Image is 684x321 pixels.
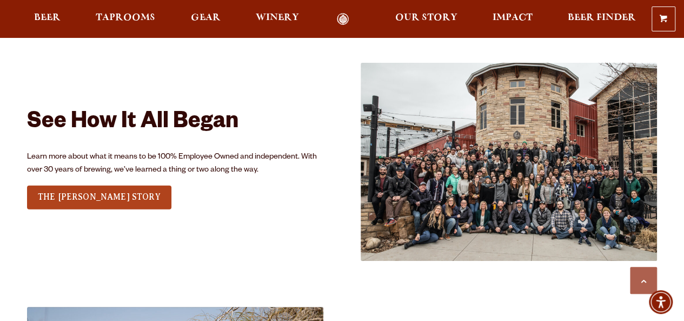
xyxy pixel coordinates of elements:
h2: See How It All Began [27,110,323,136]
span: Beer [34,14,61,22]
a: Odell Home [323,13,363,25]
span: Taprooms [96,14,155,22]
a: Scroll to top [630,267,657,294]
div: See Our Full LineUp [27,184,171,211]
a: Beer [27,13,68,25]
span: Our Story [395,14,457,22]
a: Impact [486,13,540,25]
span: Winery [256,14,299,22]
span: Beer Finder [568,14,636,22]
a: Gear [184,13,228,25]
a: Our Story [388,13,464,25]
span: THE [PERSON_NAME] STORY [38,192,161,202]
span: Impact [493,14,533,22]
div: Accessibility Menu [649,290,673,314]
a: Beer Finder [561,13,643,25]
span: Gear [191,14,221,22]
a: Taprooms [89,13,162,25]
img: 2020FamPhoto [361,63,657,260]
a: THE [PERSON_NAME] STORY [27,186,171,209]
a: Winery [249,13,306,25]
p: Learn more about what it means to be 100% Employee Owned and independent. With over 30 years of b... [27,151,323,177]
